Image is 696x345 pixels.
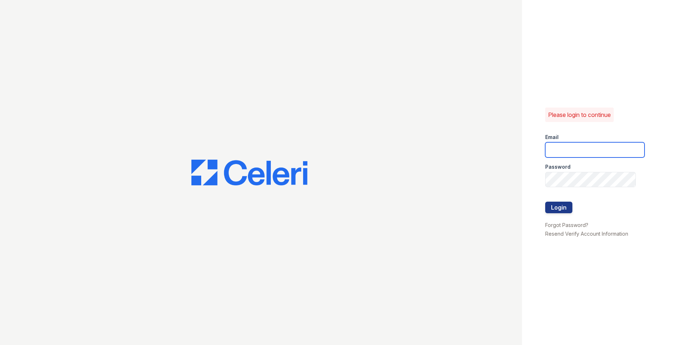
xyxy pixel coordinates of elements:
[545,134,559,141] label: Email
[545,231,628,237] a: Resend Verify Account Information
[191,160,307,186] img: CE_Logo_Blue-a8612792a0a2168367f1c8372b55b34899dd931a85d93a1a3d3e32e68fde9ad4.png
[545,222,588,228] a: Forgot Password?
[545,202,572,213] button: Login
[545,163,571,171] label: Password
[548,110,611,119] p: Please login to continue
